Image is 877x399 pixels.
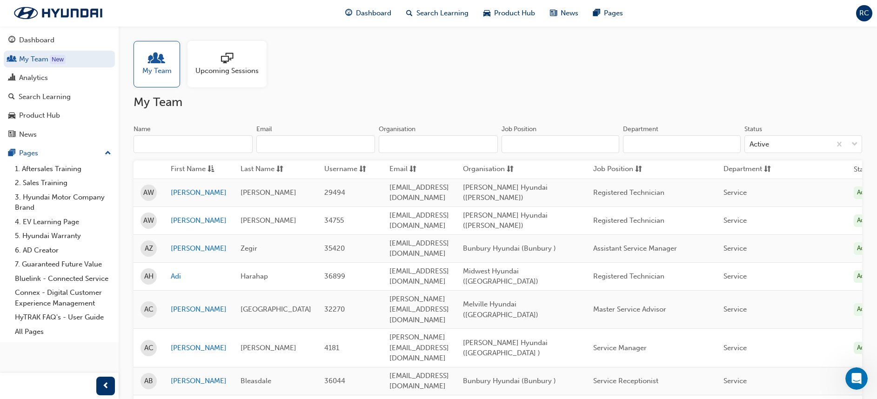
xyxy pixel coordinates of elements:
[476,4,542,23] a: car-iconProduct Hub
[8,55,15,64] span: people-icon
[4,126,115,143] a: News
[502,125,536,134] div: Job Position
[359,164,366,175] span: sorting-icon
[723,377,747,385] span: Service
[389,239,449,258] span: [EMAIL_ADDRESS][DOMAIN_NAME]
[463,164,514,175] button: Organisationsorting-icon
[144,271,154,282] span: AH
[11,176,115,190] a: 2. Sales Training
[389,267,449,286] span: [EMAIL_ADDRESS][DOMAIN_NAME]
[8,149,15,158] span: pages-icon
[241,244,257,253] span: Zegir
[324,244,345,253] span: 35420
[723,164,762,175] span: Department
[171,243,227,254] a: [PERSON_NAME]
[324,164,357,175] span: Username
[463,164,505,175] span: Organisation
[151,53,163,66] span: people-icon
[324,164,375,175] button: Usernamesorting-icon
[4,88,115,106] a: Search Learning
[507,164,514,175] span: sorting-icon
[593,216,664,225] span: Registered Technician
[502,135,619,153] input: Job Position
[143,215,154,226] span: AW
[379,125,415,134] div: Organisation
[8,74,15,82] span: chart-icon
[144,304,154,315] span: AC
[593,164,633,175] span: Job Position
[859,8,869,19] span: RC
[11,310,115,325] a: HyTRAK FAQ's - User Guide
[389,183,449,202] span: [EMAIL_ADDRESS][DOMAIN_NAME]
[845,367,868,390] iframe: Intercom live chat
[338,4,399,23] a: guage-iconDashboard
[723,344,747,352] span: Service
[324,377,345,385] span: 36044
[8,36,15,45] span: guage-icon
[854,164,873,175] th: Status
[143,187,154,198] span: AW
[593,377,658,385] span: Service Receptionist
[241,305,311,313] span: [GEOGRAPHIC_DATA]
[105,147,111,160] span: up-icon
[389,164,441,175] button: Emailsorting-icon
[8,131,15,139] span: news-icon
[593,164,644,175] button: Job Positionsorting-icon
[171,271,227,282] a: Adi
[723,164,775,175] button: Departmentsorting-icon
[241,164,274,175] span: Last Name
[856,5,872,21] button: RC
[256,135,375,153] input: Email
[463,244,556,253] span: Bunbury Hyundai (Bunbury )
[241,188,296,197] span: [PERSON_NAME]
[324,344,339,352] span: 4181
[463,300,538,319] span: Melville Hyundai ([GEOGRAPHIC_DATA])
[19,73,48,83] div: Analytics
[4,107,115,124] a: Product Hub
[356,8,391,19] span: Dashboard
[463,183,548,202] span: [PERSON_NAME] Hyundai ([PERSON_NAME])
[623,135,741,153] input: Department
[593,272,664,280] span: Registered Technician
[324,188,345,197] span: 29494
[256,125,272,134] div: Email
[171,376,227,386] a: [PERSON_NAME]
[389,372,449,391] span: [EMAIL_ADDRESS][DOMAIN_NAME]
[11,215,115,229] a: 4. EV Learning Page
[171,164,206,175] span: First Name
[4,32,115,49] a: Dashboard
[19,92,71,102] div: Search Learning
[324,272,345,280] span: 36899
[171,343,227,353] a: [PERSON_NAME]
[241,164,292,175] button: Last Namesorting-icon
[11,257,115,272] a: 7. Guaranteed Future Value
[379,135,498,153] input: Organisation
[11,190,115,215] a: 3. Hyundai Motor Company Brand
[241,344,296,352] span: [PERSON_NAME]
[723,188,747,197] span: Service
[586,4,630,23] a: pages-iconPages
[389,164,408,175] span: Email
[723,272,747,280] span: Service
[142,66,172,76] span: My Team
[187,41,274,87] a: Upcoming Sessions
[851,139,858,151] span: down-icon
[221,53,233,66] span: sessionType_ONLINE_URL-icon
[134,95,862,110] h2: My Team
[11,229,115,243] a: 5. Hyundai Warranty
[8,112,15,120] span: car-icon
[593,244,677,253] span: Assistant Service Manager
[593,344,647,352] span: Service Manager
[463,377,556,385] span: Bunbury Hyundai (Bunbury )
[241,272,268,280] span: Harahap
[593,305,666,313] span: Master Service Advisor
[241,216,296,225] span: [PERSON_NAME]
[593,7,600,19] span: pages-icon
[750,139,769,150] div: Active
[11,162,115,176] a: 1. Aftersales Training
[134,135,253,153] input: Name
[406,7,413,19] span: search-icon
[144,376,153,386] span: AB
[494,8,535,19] span: Product Hub
[723,216,747,225] span: Service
